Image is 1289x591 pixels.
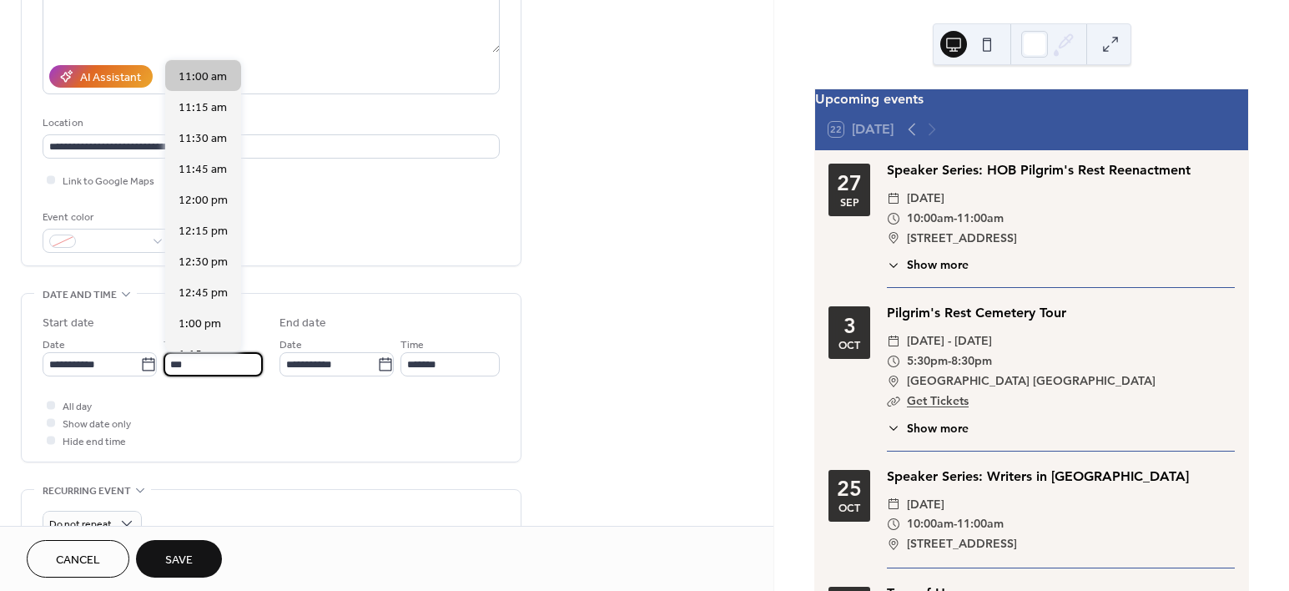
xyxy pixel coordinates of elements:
div: ​ [887,495,900,515]
div: ​ [887,189,900,209]
div: ​ [887,514,900,534]
span: 1:15 pm [179,346,221,364]
span: Time [164,336,187,354]
button: Save [136,540,222,578]
span: 11:00am [957,209,1004,229]
span: 11:30 am [179,130,227,148]
span: Link to Google Maps [63,173,154,190]
div: ​ [887,534,900,554]
span: - [954,209,957,229]
span: [GEOGRAPHIC_DATA] [GEOGRAPHIC_DATA] [907,371,1156,391]
div: ​ [887,256,900,274]
span: 11:45 am [179,161,227,179]
span: Date and time [43,286,117,304]
span: 12:30 pm [179,254,228,271]
span: [STREET_ADDRESS] [907,534,1017,554]
span: All day [63,398,92,416]
span: Recurring event [43,482,131,500]
span: - [948,351,951,371]
div: ​ [887,331,900,351]
span: 10:00am [907,209,954,229]
button: Cancel [27,540,129,578]
div: Location [43,114,496,132]
span: [DATE] - [DATE] [907,331,992,351]
span: Save [165,552,193,569]
span: 10:00am [907,514,954,534]
div: 3 [843,316,856,336]
div: ​ [887,351,900,371]
button: ​Show more [887,420,969,437]
span: Show more [907,256,969,274]
span: [DATE] [907,189,944,209]
span: 12:00 pm [179,192,228,210]
div: Speaker Series: HOB Pilgrim's Rest Reenactment [887,160,1235,180]
a: Pilgrim's Rest Cemetery Tour [887,305,1066,321]
div: Sep [840,197,859,208]
span: Date [279,336,302,354]
span: Hide end time [63,433,126,451]
button: ​Show more [887,256,969,274]
span: 11:00 am [179,68,227,86]
span: 11:15 am [179,99,227,117]
span: 12:45 pm [179,285,228,302]
div: Speaker Series: Writers in [GEOGRAPHIC_DATA] [887,467,1235,487]
span: Do not repeat [49,515,112,534]
div: Upcoming events [815,89,1248,109]
span: 8:30pm [951,351,992,371]
a: Get Tickets [907,393,969,408]
div: ​ [887,391,900,412]
span: Time [400,336,424,354]
div: Event color [43,209,168,226]
div: End date [279,315,326,332]
button: AI Assistant [49,65,153,88]
div: Oct [838,340,860,351]
div: ​ [887,229,900,249]
span: 5:30pm [907,351,948,371]
div: 27 [837,173,862,194]
span: [DATE] [907,495,944,515]
span: [STREET_ADDRESS] [907,229,1017,249]
div: AI Assistant [80,69,141,87]
div: ​ [887,371,900,391]
div: ​ [887,420,900,437]
span: 1:00 pm [179,316,221,333]
span: 11:00am [957,514,1004,534]
div: Oct [838,503,860,513]
span: - [954,514,957,534]
div: ​ [887,209,900,229]
span: Cancel [56,552,100,569]
span: 12:15 pm [179,223,228,240]
span: Show date only [63,416,131,433]
span: Show more [907,420,969,437]
div: Start date [43,315,94,332]
span: Date [43,336,65,354]
div: 25 [837,478,862,499]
